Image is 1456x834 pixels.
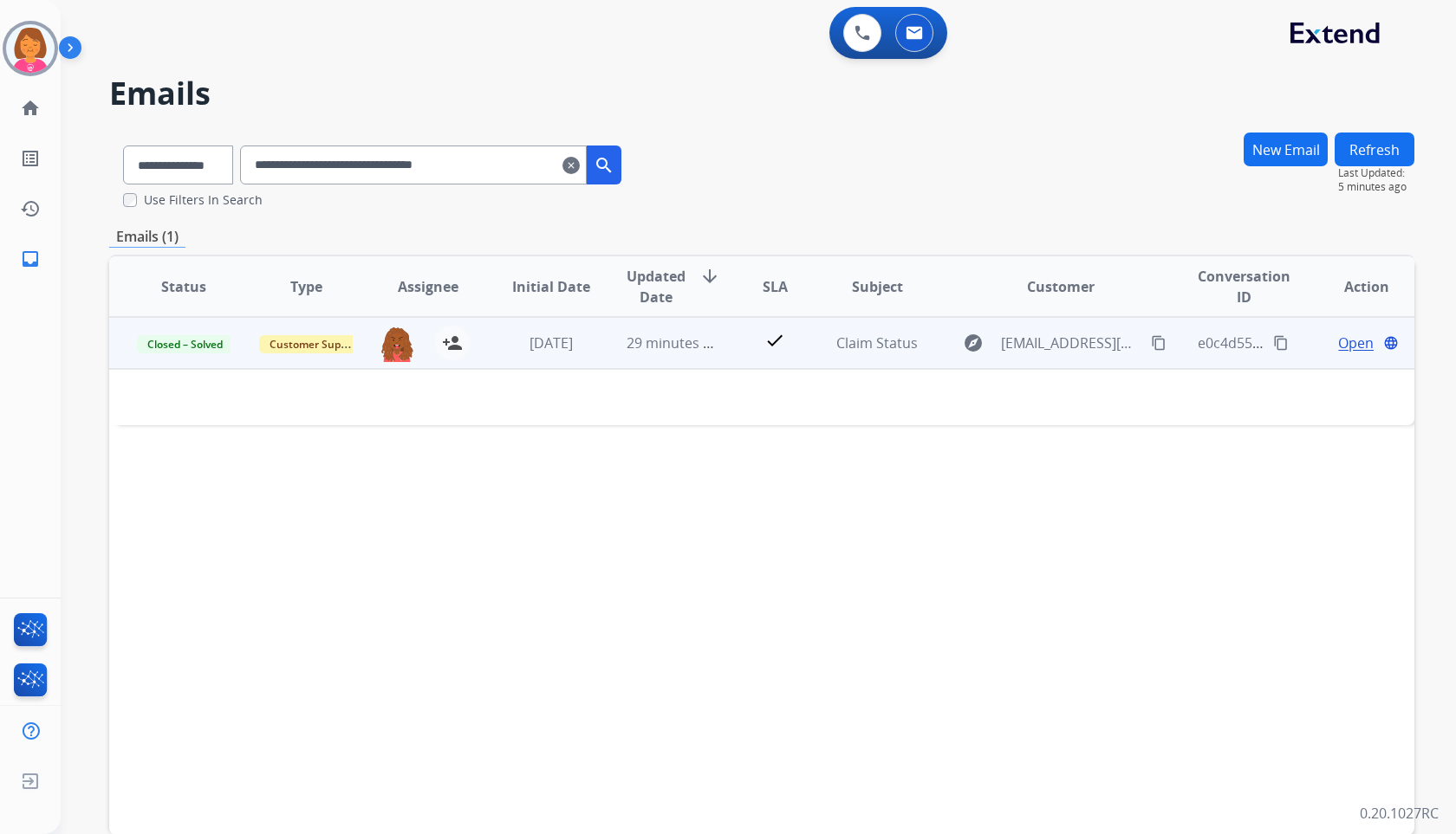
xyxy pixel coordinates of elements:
[1335,133,1414,166] button: Refresh
[1151,335,1167,351] mat-icon: content_copy
[1383,335,1399,351] mat-icon: language
[699,266,720,287] mat-icon: arrow_downward
[161,276,206,297] span: Status
[530,333,573,352] span: [DATE]
[1244,133,1328,166] button: New Email
[259,335,372,353] span: Customer Support
[20,98,41,119] mat-icon: home
[109,76,1414,111] h2: Emails
[1338,333,1374,353] span: Open
[1338,166,1414,180] span: Last Updated:
[1292,256,1414,317] th: Action
[6,24,55,73] img: avatar
[20,198,41,219] mat-icon: history
[763,276,788,297] span: SLA
[442,333,463,353] mat-icon: person_add
[137,335,233,353] span: Closed – Solved
[398,276,458,297] span: Assignee
[627,266,686,307] span: Updated Date
[1360,803,1439,824] p: 0.20.1027RC
[836,333,918,352] span: Claim Status
[764,330,785,351] mat-icon: check
[594,155,614,176] mat-icon: search
[1338,180,1414,194] span: 5 minutes ago
[380,326,414,362] img: agent-avatar
[20,249,41,269] mat-icon: inbox
[627,333,727,352] span: 29 minutes ago
[562,155,580,176] mat-icon: clear
[109,226,185,248] p: Emails (1)
[512,276,590,297] span: Initial Date
[144,191,263,209] label: Use Filters In Search
[290,276,322,297] span: Type
[1273,335,1289,351] mat-icon: content_copy
[963,333,984,353] mat-icon: explore
[1027,276,1095,297] span: Customer
[20,148,41,169] mat-icon: list_alt
[1001,333,1141,353] span: [EMAIL_ADDRESS][DOMAIN_NAME]
[1198,266,1291,307] span: Conversation ID
[852,276,903,297] span: Subject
